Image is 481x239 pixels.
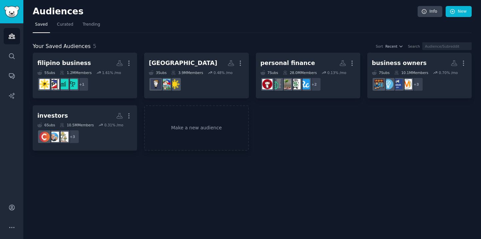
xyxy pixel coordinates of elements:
[37,123,55,127] div: 6 Sub s
[37,70,55,75] div: 5 Sub s
[144,53,249,98] a: [GEOGRAPHIC_DATA]3Subs3.9MMembers0.48% /monewsPHpinoyPhilippines
[367,53,472,98] a: business owners7Subs10.1MMembers0.70% /mo+3DigitalMarketingFacebookAdsEntrepreneurSmallBusinessOw...
[33,19,50,33] a: Saved
[300,79,310,89] img: referralcodes
[33,105,137,151] a: investors6Subs10.5MMembers0.31% /mo+3AngelInvestingValueInvestingCryptoCurrency
[4,6,19,18] img: GummySearch logo
[171,70,203,75] div: 3.9M Members
[65,130,79,144] div: + 3
[37,59,91,67] div: filipino business
[374,79,384,89] img: SmallBusinessOwners
[49,79,59,89] img: buhaydigital
[83,22,100,28] span: Trending
[385,44,403,49] button: Recent
[383,79,393,89] img: Entrepreneur
[58,132,68,142] img: AngelInvesting
[422,42,472,50] input: Audience/Subreddit
[392,79,403,89] img: FacebookAds
[67,79,78,89] img: PhStartups
[151,79,161,89] img: Philippines
[394,70,428,75] div: 10.1M Members
[409,77,423,91] div: + 3
[408,44,420,49] div: Search
[58,79,68,89] img: BusinessPH
[75,77,89,91] div: + 1
[261,70,278,75] div: 7 Sub s
[446,6,472,17] a: New
[33,53,137,98] a: filipino business5Subs1.2MMembers1.61% /mo+1PhStartupsBusinessPHbuhaydigitalphinvest
[402,79,412,89] img: DigitalMarketing
[281,79,291,89] img: Fire
[149,59,217,67] div: [GEOGRAPHIC_DATA]
[37,112,68,120] div: investors
[418,6,442,17] a: Info
[256,53,360,98] a: personal finance7Subs28.0MMembers0.13% /mo+2referralcodesFluentInFinanceFireFinancialPlanningPers...
[283,70,317,75] div: 28.0M Members
[60,123,94,127] div: 10.5M Members
[33,6,418,17] h2: Audiences
[372,59,427,67] div: business owners
[290,79,301,89] img: FluentInFinance
[57,22,73,28] span: Curated
[439,70,458,75] div: 0.70 % /mo
[144,105,249,151] a: Make a new audience
[376,44,383,49] div: Sort
[272,79,282,89] img: FinancialPlanning
[102,70,121,75] div: 1.61 % /mo
[39,79,50,89] img: phinvest
[39,132,50,142] img: CryptoCurrency
[149,70,166,75] div: 3 Sub s
[160,79,170,89] img: pinoy
[33,42,91,51] span: Your Saved Audiences
[262,79,273,89] img: PersonalFinanceCanada
[80,19,102,33] a: Trending
[213,70,232,75] div: 0.48 % /mo
[327,70,346,75] div: 0.13 % /mo
[169,79,180,89] img: newsPH
[35,22,48,28] span: Saved
[55,19,76,33] a: Curated
[104,123,123,127] div: 0.31 % /mo
[385,44,397,49] span: Recent
[60,70,91,75] div: 1.2M Members
[372,70,390,75] div: 7 Sub s
[93,43,96,49] span: 5
[261,59,315,67] div: personal finance
[49,132,59,142] img: ValueInvesting
[307,77,321,91] div: + 2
